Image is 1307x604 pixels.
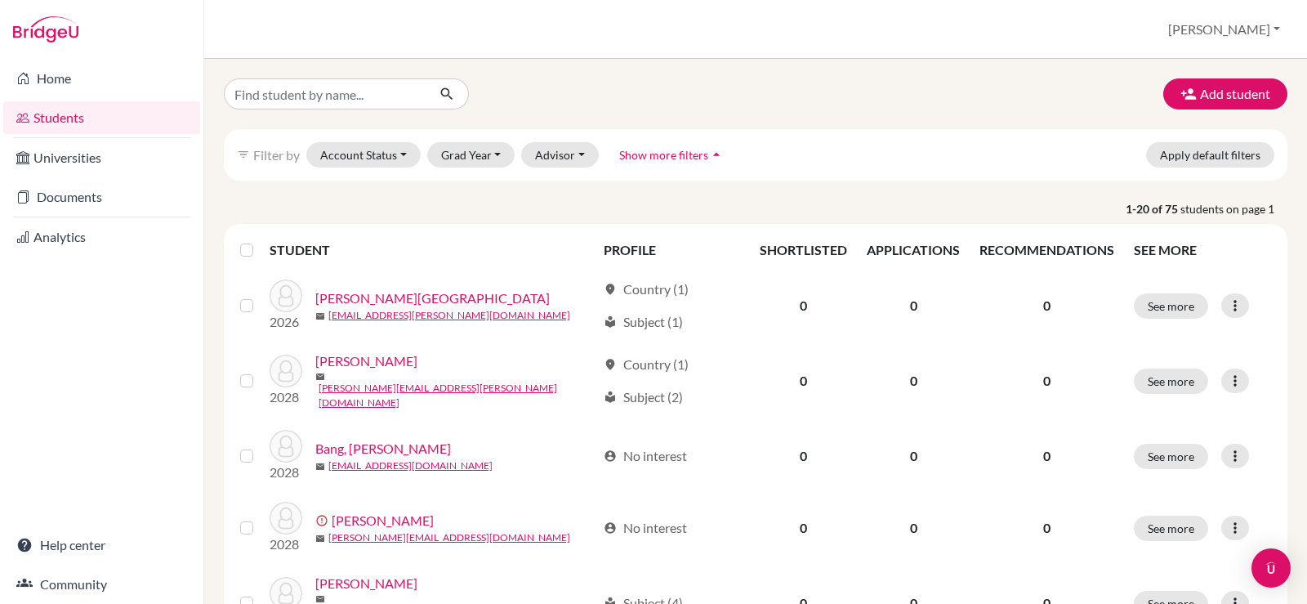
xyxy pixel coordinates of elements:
button: Account Status [306,142,421,168]
div: No interest [604,518,687,538]
p: 2028 [270,463,302,482]
i: filter_list [237,148,250,161]
div: Country (1) [604,355,689,374]
button: Add student [1163,78,1287,110]
img: Bang, Ji Hoo [270,430,302,463]
a: [PERSON_NAME] [332,511,434,530]
td: 0 [750,270,857,342]
span: account_circle [604,521,617,535]
p: 2028 [270,387,302,407]
th: SHORTLISTED [750,230,857,270]
td: 0 [857,492,970,564]
a: [PERSON_NAME] [315,351,417,371]
td: 0 [750,492,857,564]
div: Subject (1) [604,312,683,332]
th: PROFILE [594,230,750,270]
button: See more [1134,369,1208,394]
p: 2028 [270,535,302,554]
strong: 1-20 of 75 [1126,200,1180,217]
td: 0 [750,420,857,492]
div: Country (1) [604,280,689,299]
a: Analytics [3,221,200,253]
img: Ayles, Ethan [270,355,302,387]
p: 0 [979,518,1114,538]
button: See more [1134,293,1208,319]
th: APPLICATIONS [857,230,970,270]
i: arrow_drop_up [708,146,725,163]
a: Community [3,568,200,601]
span: location_on [604,358,617,371]
p: 2026 [270,312,302,332]
button: See more [1134,444,1208,469]
td: 0 [857,420,970,492]
input: Find student by name... [224,78,426,110]
a: [EMAIL_ADDRESS][PERSON_NAME][DOMAIN_NAME] [328,308,570,323]
td: 0 [857,270,970,342]
td: 0 [750,342,857,420]
button: Grad Year [427,142,515,168]
th: SEE MORE [1124,230,1281,270]
a: [PERSON_NAME][EMAIL_ADDRESS][DOMAIN_NAME] [328,530,570,545]
button: [PERSON_NAME] [1161,14,1287,45]
p: 0 [979,446,1114,466]
a: [EMAIL_ADDRESS][DOMAIN_NAME] [328,459,493,473]
span: mail [315,462,325,472]
span: location_on [604,283,617,296]
img: Ayles, Austin [270,280,302,312]
span: Filter by [253,147,300,163]
img: Basilio, Sophia [270,502,302,535]
p: 0 [979,296,1114,315]
a: [PERSON_NAME] [315,574,417,593]
th: STUDENT [270,230,594,270]
button: Apply default filters [1146,142,1274,168]
p: 0 [979,371,1114,391]
div: Open Intercom Messenger [1251,548,1291,588]
span: error_outline [315,514,332,527]
span: mail [315,372,325,382]
button: Show more filtersarrow_drop_up [605,142,738,168]
img: Bridge-U [13,16,78,43]
span: Show more filters [619,148,708,162]
a: Students [3,101,200,134]
span: mail [315,311,325,321]
th: RECOMMENDATIONS [970,230,1124,270]
a: [PERSON_NAME][GEOGRAPHIC_DATA] [315,289,550,308]
span: mail [315,594,325,604]
button: Advisor [521,142,599,168]
td: 0 [857,342,970,420]
a: Universities [3,141,200,174]
div: No interest [604,446,687,466]
a: [PERSON_NAME][EMAIL_ADDRESS][PERSON_NAME][DOMAIN_NAME] [319,381,596,410]
a: Home [3,62,200,95]
div: Subject (2) [604,387,683,407]
button: See more [1134,516,1208,541]
span: local_library [604,391,617,404]
a: Help center [3,529,200,561]
span: mail [315,534,325,544]
span: local_library [604,315,617,329]
a: Bang, [PERSON_NAME] [315,439,451,459]
span: account_circle [604,450,617,463]
span: students on page 1 [1180,200,1287,217]
a: Documents [3,181,200,213]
